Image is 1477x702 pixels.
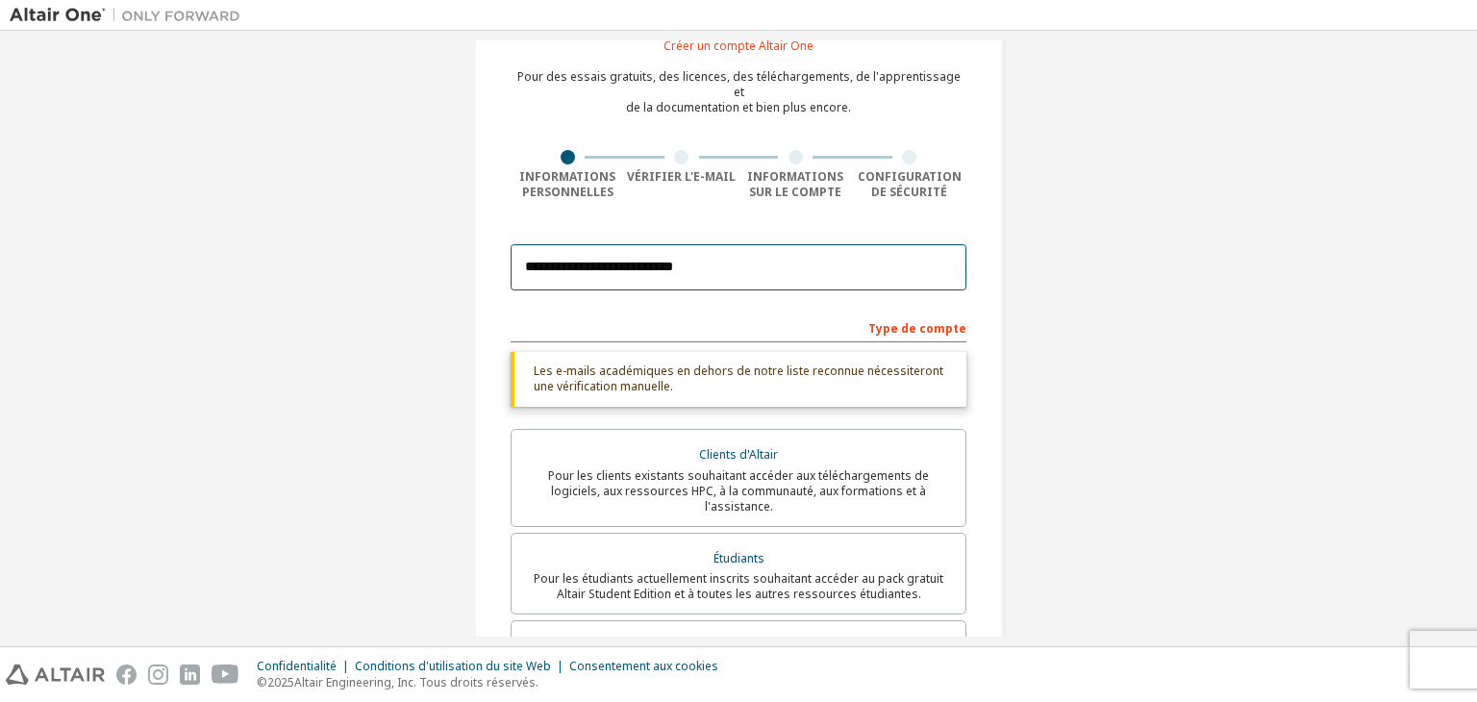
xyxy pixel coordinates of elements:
font: Conditions d'utilisation du site Web [355,658,551,674]
img: Altaïr Un [10,6,250,25]
font: © [257,674,267,690]
font: Clients d'Altair [699,446,778,463]
font: Les e-mails académiques en dehors de notre liste reconnue nécessiteront une vérification manuelle. [534,363,943,394]
font: 2025 [267,674,294,690]
font: Altair Engineering, Inc. Tous droits réservés. [294,674,538,690]
font: Type de compte [868,320,966,337]
font: Créer un compte Altair One [663,38,814,54]
font: Informations sur le compte [747,168,843,200]
font: Consentement aux cookies [569,658,718,674]
font: Vérifier l'e-mail [627,168,736,185]
img: altair_logo.svg [6,664,105,685]
font: Pour des essais gratuits, des licences, des téléchargements, de l'apprentissage et [517,68,961,100]
font: Pour les étudiants actuellement inscrits souhaitant accéder au pack gratuit Altair Student Editio... [534,570,943,602]
font: Configuration de sécurité [858,168,962,200]
img: linkedin.svg [180,664,200,685]
img: instagram.svg [148,664,168,685]
font: Confidentialité [257,658,337,674]
img: facebook.svg [116,664,137,685]
font: Pour les clients existants souhaitant accéder aux téléchargements de logiciels, aux ressources HP... [548,467,929,514]
font: de la documentation et bien plus encore. [626,99,851,115]
img: youtube.svg [212,664,239,685]
font: Informations personnelles [519,168,615,200]
font: Étudiants [713,550,764,566]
